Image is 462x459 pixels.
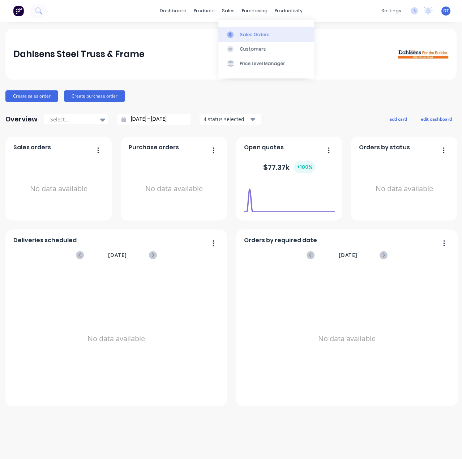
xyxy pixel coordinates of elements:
[240,46,266,52] div: Customers
[108,251,127,259] span: [DATE]
[129,143,179,152] span: Purchase orders
[263,161,315,173] div: $ 77.37k
[240,31,270,38] div: Sales Orders
[378,5,405,16] div: settings
[359,143,410,152] span: Orders by status
[218,42,314,56] a: Customers
[416,114,457,124] button: edit dashboard
[398,50,449,59] img: Dahlsens Steel Truss & Frame
[385,114,412,124] button: add card
[218,27,314,42] a: Sales Orders
[13,143,51,152] span: Sales orders
[339,251,358,259] span: [DATE]
[244,269,450,409] div: No data available
[13,5,24,16] img: Factory
[5,90,58,102] button: Create sales order
[204,115,249,123] div: 4 status selected
[238,5,271,16] div: purchasing
[5,112,38,126] div: Overview
[359,155,450,223] div: No data available
[218,56,314,71] a: Price Level Manager
[64,90,125,102] button: Create purchase order
[271,5,306,16] div: productivity
[244,143,284,152] span: Open quotes
[200,114,261,125] button: 4 status selected
[218,5,238,16] div: sales
[13,236,77,245] span: Deliveries scheduled
[13,155,104,223] div: No data available
[240,60,285,67] div: Price Level Manager
[129,155,219,223] div: No data available
[13,269,219,409] div: No data available
[294,161,315,173] div: + 100 %
[13,47,145,61] div: Dahlsens Steel Truss & Frame
[443,8,449,14] span: DT
[190,5,218,16] div: products
[156,5,190,16] a: dashboard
